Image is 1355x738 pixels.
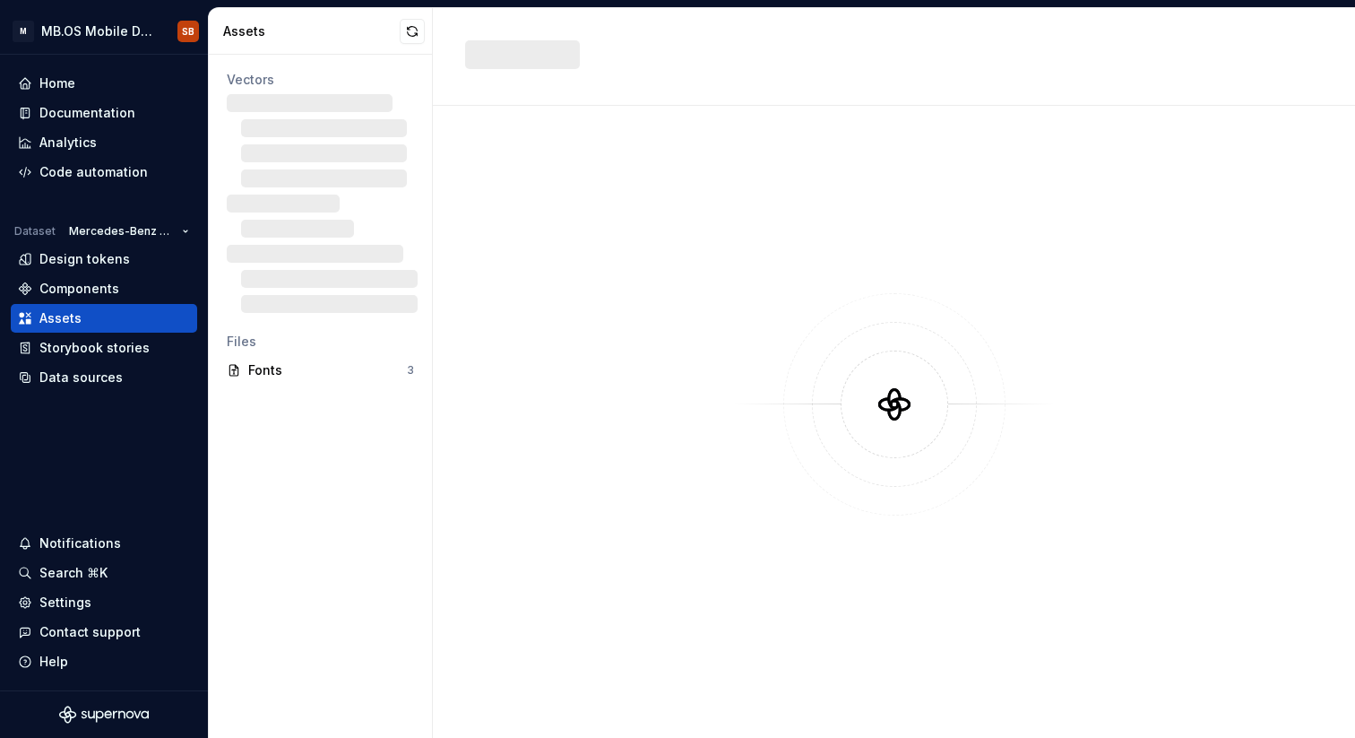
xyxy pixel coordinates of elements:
[39,564,108,582] div: Search ⌘K
[11,618,197,647] button: Contact support
[407,363,414,378] div: 3
[11,274,197,303] a: Components
[11,334,197,362] a: Storybook stories
[61,219,197,244] button: Mercedes-Benz 2.0
[39,653,68,671] div: Help
[11,304,197,333] a: Assets
[39,74,75,92] div: Home
[14,224,56,239] div: Dataset
[11,647,197,676] button: Help
[13,21,34,42] div: M
[39,250,130,268] div: Design tokens
[11,245,197,273] a: Design tokens
[227,333,414,351] div: Files
[39,163,148,181] div: Code automation
[11,158,197,187] a: Code automation
[11,128,197,157] a: Analytics
[248,361,407,379] div: Fonts
[227,71,414,89] div: Vectors
[11,529,197,558] button: Notifications
[11,588,197,617] a: Settings
[39,339,150,357] div: Storybook stories
[39,309,82,327] div: Assets
[11,69,197,98] a: Home
[59,706,149,724] svg: Supernova Logo
[4,12,204,50] button: MMB.OS Mobile Design SystemSB
[11,559,197,587] button: Search ⌘K
[11,363,197,392] a: Data sources
[69,224,175,239] span: Mercedes-Benz 2.0
[39,534,121,552] div: Notifications
[39,104,135,122] div: Documentation
[11,99,197,127] a: Documentation
[39,623,141,641] div: Contact support
[39,594,91,612] div: Settings
[223,22,400,40] div: Assets
[41,22,156,40] div: MB.OS Mobile Design System
[39,280,119,298] div: Components
[220,356,421,385] a: Fonts3
[182,24,194,39] div: SB
[39,134,97,152] div: Analytics
[39,369,123,386] div: Data sources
